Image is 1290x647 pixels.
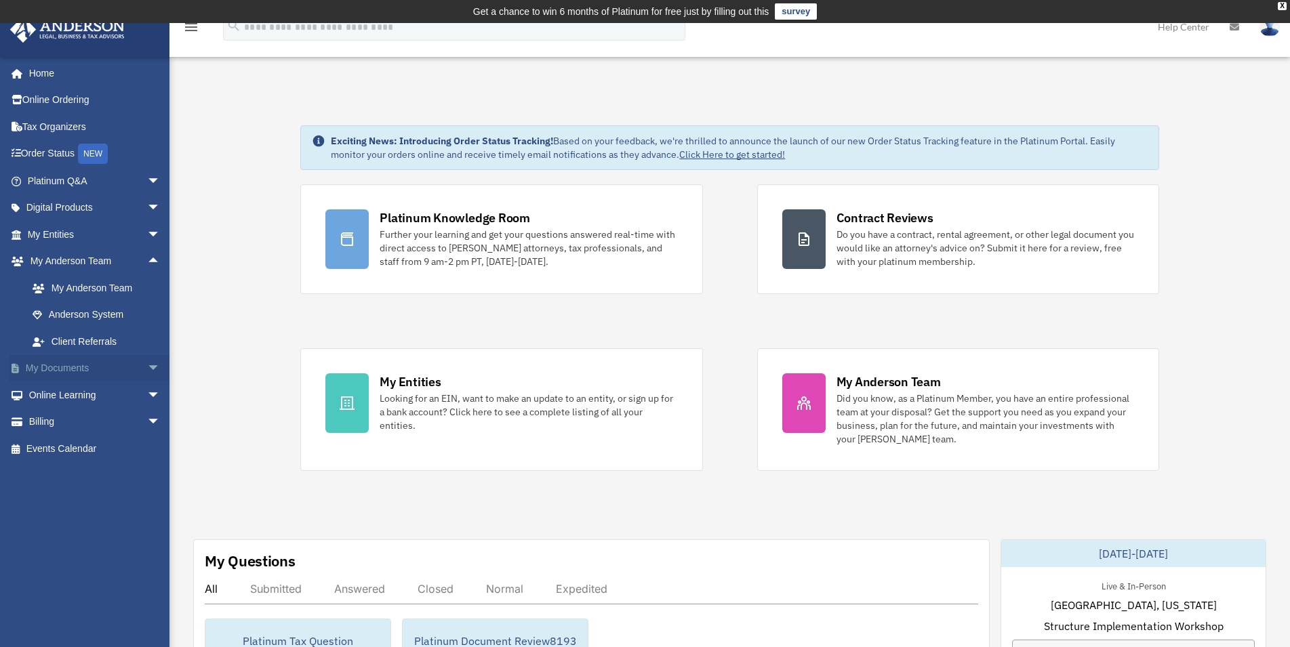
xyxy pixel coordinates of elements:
div: Get a chance to win 6 months of Platinum for free just by filling out this [473,3,769,20]
a: My Anderson Teamarrow_drop_up [9,248,181,275]
div: close [1278,2,1287,10]
a: Platinum Q&Aarrow_drop_down [9,167,181,194]
div: [DATE]-[DATE] [1001,540,1266,567]
a: My Documentsarrow_drop_down [9,355,181,382]
a: Click Here to get started! [679,148,785,161]
img: Anderson Advisors Platinum Portal [6,16,129,43]
i: search [226,18,241,33]
div: Live & In-Person [1091,578,1177,592]
span: arrow_drop_down [147,355,174,383]
div: Based on your feedback, we're thrilled to announce the launch of our new Order Status Tracking fe... [331,134,1147,161]
span: [GEOGRAPHIC_DATA], [US_STATE] [1051,597,1217,613]
a: Anderson System [19,301,181,329]
span: arrow_drop_down [147,167,174,195]
div: Looking for an EIN, want to make an update to an entity, or sign up for a bank account? Click her... [380,392,677,432]
a: My Anderson Team Did you know, as a Platinum Member, you have an entire professional team at your... [757,348,1159,471]
div: Answered [334,582,385,596]
i: menu [183,19,199,35]
img: User Pic [1259,17,1280,37]
a: Contract Reviews Do you have a contract, rental agreement, or other legal document you would like... [757,184,1159,294]
a: Online Learningarrow_drop_down [9,381,181,409]
a: menu [183,24,199,35]
div: All [205,582,218,596]
a: Digital Productsarrow_drop_down [9,194,181,222]
div: Normal [486,582,523,596]
div: Do you have a contract, rental agreement, or other legal document you would like an attorney's ad... [837,228,1134,268]
div: Contract Reviews [837,209,933,226]
div: Submitted [250,582,302,596]
a: My Entities Looking for an EIN, want to make an update to an entity, or sign up for a bank accoun... [300,348,702,471]
div: Expedited [556,582,607,596]
div: NEW [78,144,108,164]
a: Home [9,60,174,87]
a: Client Referrals [19,328,181,355]
span: arrow_drop_down [147,381,174,409]
span: arrow_drop_down [147,194,174,222]
a: Billingarrow_drop_down [9,409,181,436]
div: Platinum Knowledge Room [380,209,530,226]
div: My Entities [380,373,441,390]
div: Further your learning and get your questions answered real-time with direct access to [PERSON_NAM... [380,228,677,268]
span: arrow_drop_down [147,221,174,249]
strong: Exciting News: Introducing Order Status Tracking! [331,135,553,147]
div: My Anderson Team [837,373,941,390]
span: arrow_drop_down [147,409,174,436]
a: Order StatusNEW [9,140,181,168]
span: arrow_drop_up [147,248,174,276]
a: My Anderson Team [19,274,181,301]
a: Online Ordering [9,87,181,114]
a: Tax Organizers [9,113,181,140]
a: Platinum Knowledge Room Further your learning and get your questions answered real-time with dire... [300,184,702,294]
a: Events Calendar [9,435,181,462]
div: My Questions [205,551,296,571]
span: Structure Implementation Workshop [1044,618,1224,634]
a: survey [775,3,817,20]
a: My Entitiesarrow_drop_down [9,221,181,248]
div: Closed [418,582,453,596]
div: Did you know, as a Platinum Member, you have an entire professional team at your disposal? Get th... [837,392,1134,446]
